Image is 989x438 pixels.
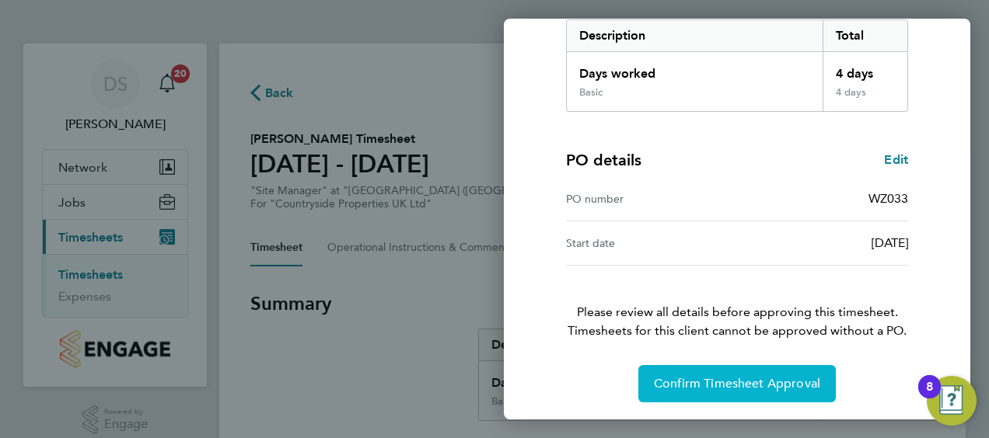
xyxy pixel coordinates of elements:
div: Start date [566,234,737,252]
div: PO number [566,189,737,208]
div: [DATE] [737,234,908,252]
div: 4 days [823,52,908,86]
div: Days worked [567,52,823,86]
div: Basic [579,86,603,99]
div: Description [567,20,823,51]
button: Open Resource Center, 8 new notifications [927,376,977,426]
div: 8 [926,387,933,407]
div: Total [823,20,908,51]
p: Please review all details before approving this timesheet. [547,266,927,340]
button: Confirm Timesheet Approval [638,365,836,402]
div: 4 days [823,86,908,111]
a: Edit [884,151,908,169]
span: Timesheets for this client cannot be approved without a PO. [547,322,927,340]
h4: PO details [566,149,641,171]
span: Confirm Timesheet Approval [654,376,820,391]
div: Summary of 25 - 31 Aug 2025 [566,19,908,112]
span: WZ033 [868,191,908,206]
span: Edit [884,152,908,167]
